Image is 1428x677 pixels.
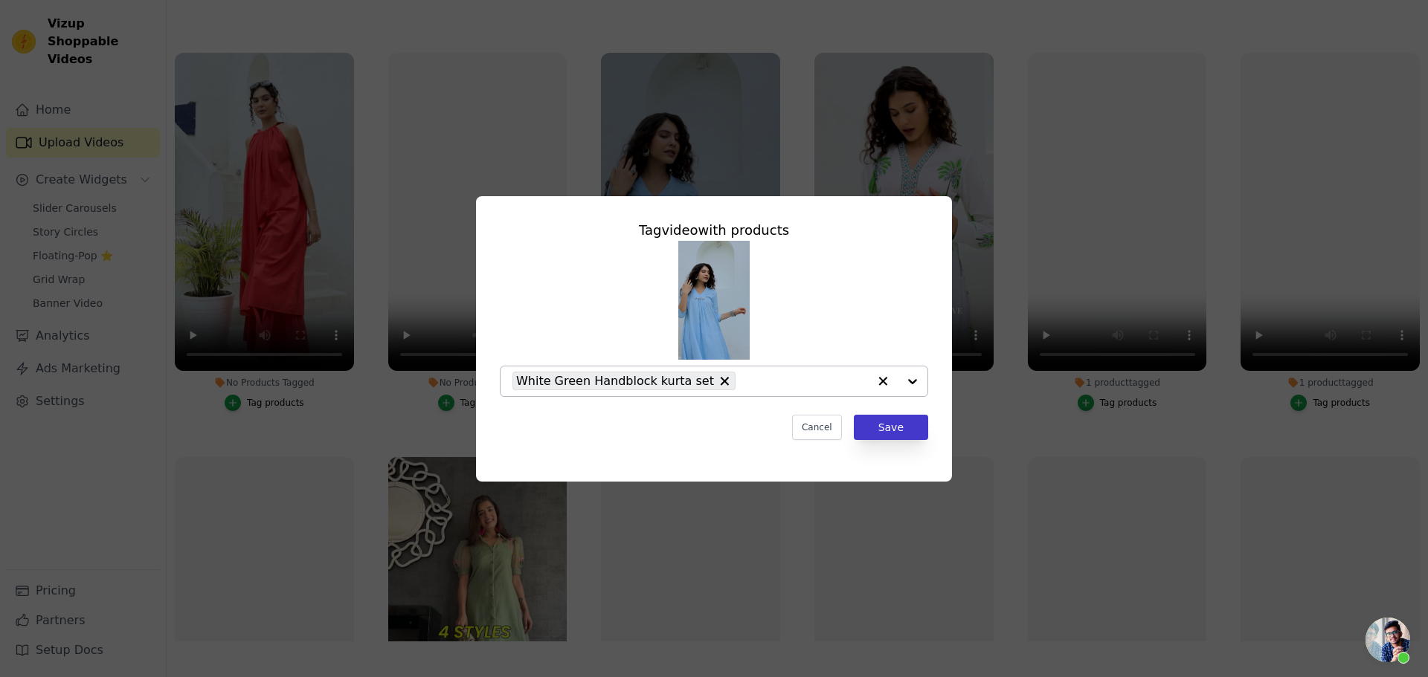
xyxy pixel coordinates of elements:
[854,415,928,440] button: Save
[792,415,842,440] button: Cancel
[678,241,750,360] img: reel-preview-ambreeonline.myshopify.com-3704791939532159406_3069079967.jpeg
[1366,618,1410,662] a: Open chat
[500,220,928,241] div: Tag video with products
[516,372,714,390] span: White Green Handblock kurta set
